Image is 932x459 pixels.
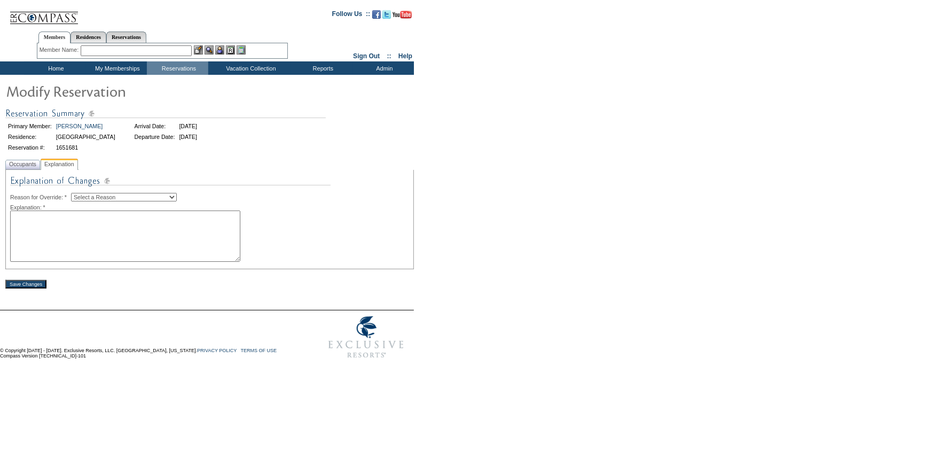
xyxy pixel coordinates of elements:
[177,121,199,131] td: [DATE]
[5,80,219,102] img: Modify Reservation
[382,13,391,20] a: Follow us on Twitter
[226,45,235,55] img: Reservations
[24,61,85,75] td: Home
[177,132,199,142] td: [DATE]
[6,143,53,152] td: Reservation #:
[40,45,81,55] div: Member Name:
[387,52,391,60] span: ::
[38,32,71,43] a: Members
[241,348,277,353] a: TERMS OF USE
[42,159,76,170] span: Explanation
[353,61,414,75] td: Admin
[398,52,412,60] a: Help
[197,348,237,353] a: PRIVACY POLICY
[6,132,53,142] td: Residence:
[372,10,381,19] img: Become our fan on Facebook
[54,143,117,152] td: 1651681
[237,45,246,55] img: b_calculator.gif
[205,45,214,55] img: View
[147,61,208,75] td: Reservations
[56,123,103,129] a: [PERSON_NAME]
[208,61,291,75] td: Vacation Collection
[133,121,177,131] td: Arrival Date:
[318,310,414,364] img: Exclusive Resorts
[10,194,71,200] span: Reason for Override: *
[133,132,177,142] td: Departure Date:
[106,32,146,43] a: Reservations
[5,107,326,120] img: Reservation Summary
[393,11,412,19] img: Subscribe to our YouTube Channel
[194,45,203,55] img: b_edit.gif
[215,45,224,55] img: Impersonate
[5,280,46,289] input: Save Changes
[9,3,79,25] img: Compass Home
[71,32,106,43] a: Residences
[85,61,147,75] td: My Memberships
[372,13,381,20] a: Become our fan on Facebook
[353,52,380,60] a: Sign Out
[6,121,53,131] td: Primary Member:
[10,204,409,211] div: Explanation: *
[10,174,331,193] img: Explanation of Changes
[291,61,353,75] td: Reports
[54,132,117,142] td: [GEOGRAPHIC_DATA]
[332,9,370,22] td: Follow Us ::
[393,13,412,20] a: Subscribe to our YouTube Channel
[7,159,38,170] span: Occupants
[382,10,391,19] img: Follow us on Twitter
